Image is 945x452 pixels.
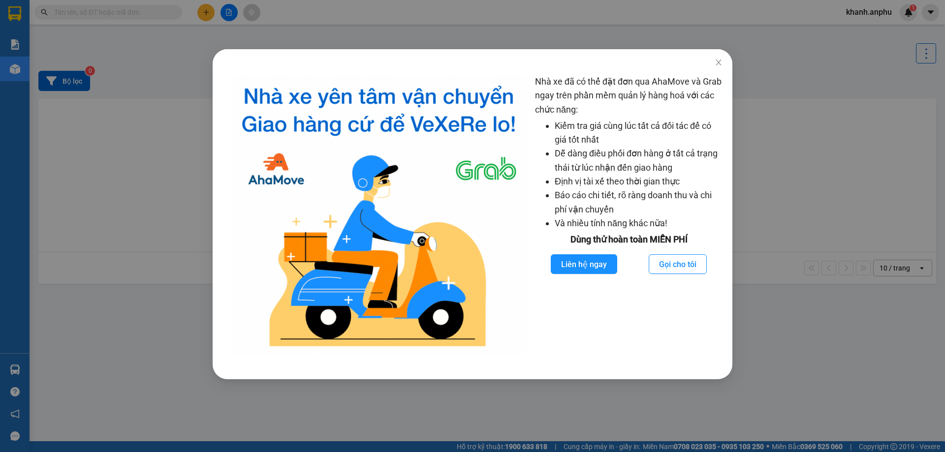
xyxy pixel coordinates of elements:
li: Dễ dàng điều phối đơn hàng ở tất cả trạng thái từ lúc nhận đến giao hàng [555,147,723,175]
span: close [715,59,723,66]
button: Liên hệ ngay [551,254,617,274]
button: Gọi cho tôi [649,254,707,274]
div: Nhà xe đã có thể đặt đơn qua AhaMove và Grab ngay trên phần mềm quản lý hàng hoá với các chức năng: [535,75,723,355]
li: Kiểm tra giá cùng lúc tất cả đối tác để có giá tốt nhất [555,119,723,147]
button: Close [705,49,732,77]
li: Và nhiều tính năng khác nữa! [555,216,723,230]
li: Báo cáo chi tiết, rõ ràng doanh thu và chi phí vận chuyển [555,188,723,216]
span: Gọi cho tôi [659,258,696,271]
li: Định vị tài xế theo thời gian thực [555,175,723,188]
div: Dùng thử hoàn toàn MIỄN PHÍ [535,233,723,246]
span: Liên hệ ngay [561,258,607,271]
img: logo [230,75,527,355]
